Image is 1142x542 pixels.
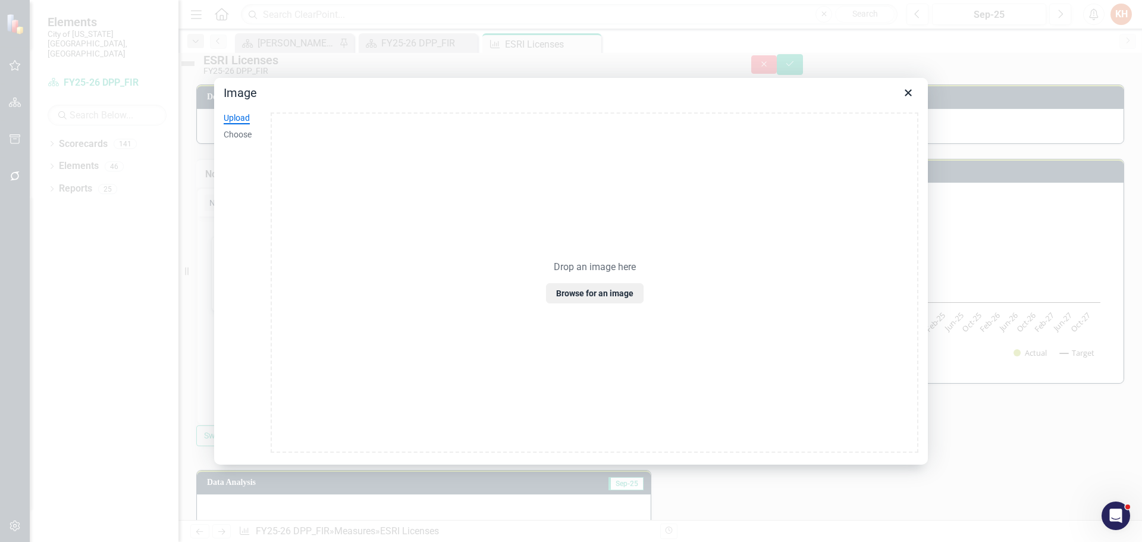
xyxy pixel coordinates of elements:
h1: Image [224,85,257,101]
p: Drop an image here [554,261,636,274]
div: Choose [224,129,252,141]
button: Browse for an image [546,283,644,303]
button: Close [898,83,918,103]
iframe: Intercom live chat [1102,502,1130,530]
div: Upload [224,112,250,124]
